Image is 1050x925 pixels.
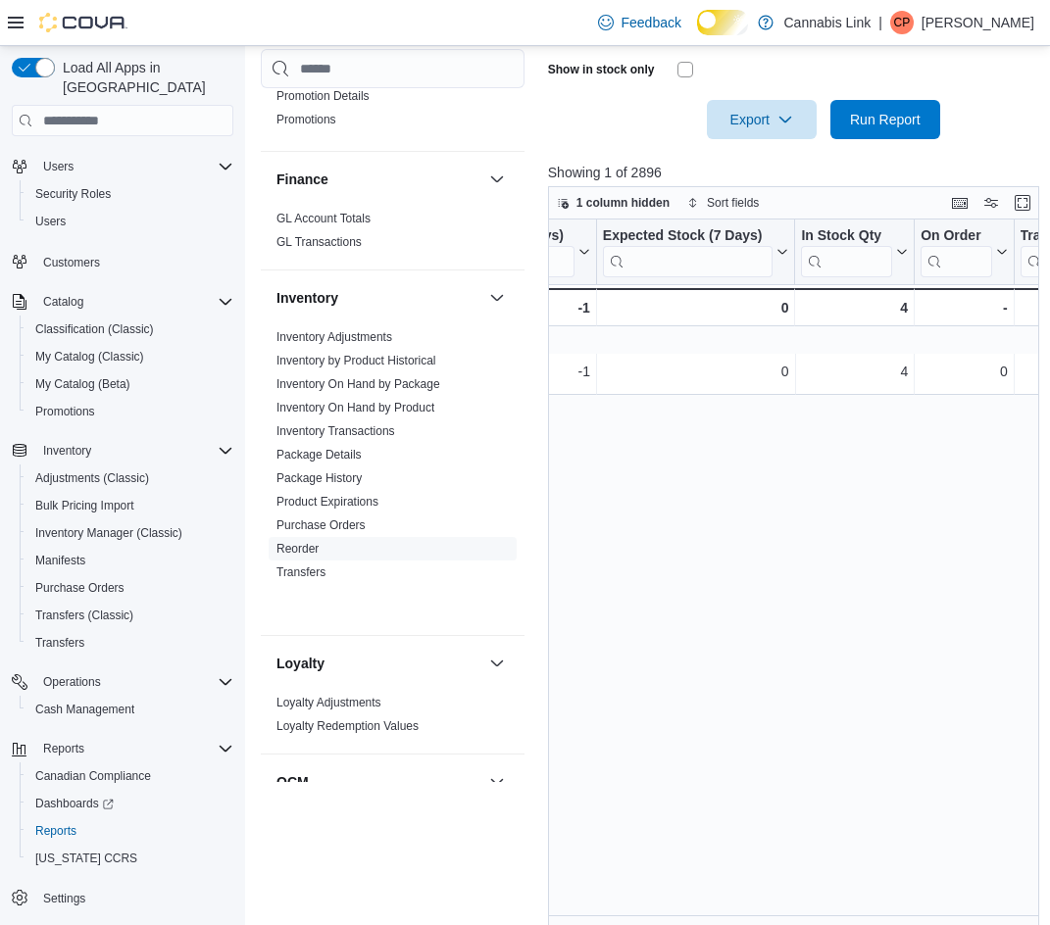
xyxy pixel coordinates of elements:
span: Reports [35,823,76,839]
button: Loyalty [276,654,481,673]
button: Run Report [830,100,940,139]
button: Reports [20,817,241,845]
button: Finance [485,168,509,191]
button: Adjustments (Classic) [20,464,241,492]
button: My Catalog (Beta) [20,370,241,398]
a: Manifests [27,549,93,572]
a: Cash Management [27,698,142,721]
span: Promotions [35,404,95,419]
a: Reports [27,819,84,843]
span: Loyalty Adjustments [276,695,381,710]
a: Transfers [276,565,325,579]
span: Classification (Classic) [35,321,154,337]
span: Inventory [43,443,91,459]
button: Promotions [20,398,241,425]
span: Users [27,210,233,233]
a: Canadian Compliance [27,764,159,788]
a: Users [27,210,74,233]
a: Inventory by Product Historical [276,354,436,367]
span: Manifests [35,553,85,568]
span: Inventory [35,439,233,462]
div: In Stock Qty [801,227,892,277]
span: Inventory Adjustments [276,329,392,345]
a: Dashboards [27,792,122,815]
span: Loyalty Redemption Values [276,718,419,734]
a: [US_STATE] CCRS [27,847,145,870]
a: Product Expirations [276,495,378,509]
div: 0 [603,360,789,383]
span: Reports [43,741,84,756]
span: Promotions [27,400,233,423]
button: Manifests [20,547,241,574]
button: Enter fullscreen [1011,191,1034,215]
button: Purchase Orders [20,574,241,602]
p: Showing 1 of 2896 [548,163,1044,182]
a: Inventory Adjustments [276,330,392,344]
a: Classification (Classic) [27,317,162,341]
span: Export [719,100,805,139]
a: GL Account Totals [276,212,371,225]
label: Show in stock only [548,62,655,77]
span: Promotions [276,112,336,127]
img: Cova [39,13,127,32]
span: Feedback [622,13,681,32]
div: Inventory [261,325,525,635]
h3: Inventory [276,288,338,308]
a: Adjustments (Classic) [27,466,157,490]
span: Transfers [276,564,325,580]
span: Settings [35,886,233,910]
button: Operations [4,668,241,696]
span: Catalog [43,294,83,310]
div: - [921,296,1007,319]
button: Inventory [276,288,481,308]
input: Dark Mode [697,10,749,35]
a: My Catalog (Beta) [27,372,138,396]
span: Transfers [35,635,84,651]
span: Canadian Compliance [27,764,233,788]
span: Canadian Compliance [35,768,151,784]
a: Dashboards [20,790,241,817]
button: Sort fields [679,191,767,215]
div: Expected Stock (7 Days) [603,227,774,246]
span: Inventory On Hand by Package [276,376,440,392]
span: My Catalog (Beta) [35,376,130,392]
span: Purchase Orders [276,517,366,533]
span: Security Roles [35,186,111,202]
a: Security Roles [27,182,119,206]
a: Transfers [27,631,92,655]
span: Package Details [276,447,362,462]
h3: Finance [276,170,328,189]
button: Canadian Compliance [20,762,241,790]
span: Reorder [276,541,319,557]
span: Users [35,155,233,178]
div: Loyalty [261,691,525,754]
a: Inventory On Hand by Product [276,401,434,414]
a: Package Details [276,448,362,462]
span: Bulk Pricing Import [27,494,233,517]
button: Reports [35,737,92,760]
button: 1 column hidden [549,191,677,215]
a: Loyalty Adjustments [276,696,381,709]
div: Expected Stock (7 Days) [603,227,774,277]
button: Inventory Manager (Classic) [20,519,241,547]
span: My Catalog (Classic) [27,345,233,368]
button: Keyboard shortcuts [948,191,972,215]
div: 4 [801,296,908,319]
div: 4 [801,360,908,383]
a: Bulk Pricing Import [27,494,142,517]
span: Washington CCRS [27,847,233,870]
span: Cash Management [35,702,134,717]
a: Loyalty Redemption Values [276,719,419,733]
span: Inventory Manager (Classic) [35,525,182,541]
span: Operations [35,670,233,694]
span: GL Transactions [276,234,362,250]
span: CP [894,11,911,34]
span: [US_STATE] CCRS [35,851,137,866]
button: Catalog [4,288,241,316]
span: Purchase Orders [27,576,233,600]
span: Classification (Classic) [27,317,233,341]
div: Finance [261,207,525,269]
span: Promotion Details [276,88,370,104]
h3: OCM [276,772,309,792]
button: Catalog [35,290,91,314]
